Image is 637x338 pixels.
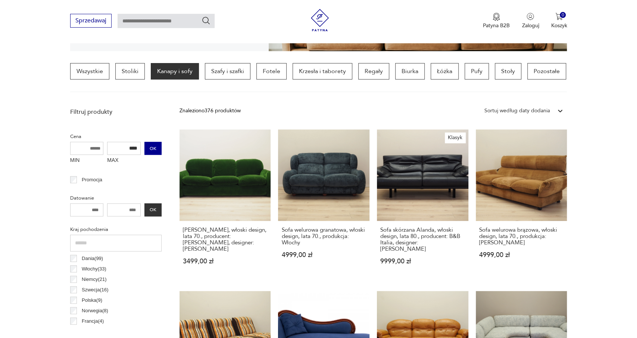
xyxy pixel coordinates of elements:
[484,107,550,115] div: Sortuj według daty dodania
[309,9,331,31] img: Patyna - sklep z meblami i dekoracjami vintage
[179,129,271,279] a: Sofa welurowa zielona, włoski design, lata 70., producent: Busnelli, designer: Arrigo Arrigoni[PE...
[555,13,563,20] img: Ikona koszyka
[395,63,425,79] a: Biurka
[380,258,465,265] p: 9999,00 zł
[483,22,510,29] p: Patyna B2B
[144,203,162,216] button: OK
[70,194,162,202] p: Datowanie
[479,252,564,258] p: 4999,00 zł
[115,63,145,79] a: Stoliki
[82,296,102,304] p: Polska ( 9 )
[151,63,199,79] a: Kanapy i sofy
[483,13,510,29] a: Ikona medaluPatyna B2B
[82,307,108,315] p: Norwegia ( 8 )
[70,155,104,167] label: MIN
[179,107,241,115] div: Znaleziono 376 produktów
[377,129,468,279] a: KlasykSofa skórzana Alanda, włoski design, lata 80., producent: B&B Italia, designer: Paolo PivaS...
[358,63,389,79] a: Regały
[465,63,489,79] a: Pufy
[82,328,111,336] p: Szwajcaria ( 4 )
[202,16,210,25] button: Szukaj
[281,227,366,246] h3: Sofa welurowa granatowa, włoski design, lata 70., produkcja: Włochy
[70,19,112,24] a: Sprzedawaj
[144,142,162,155] button: OK
[522,13,539,29] button: Zaloguj
[431,63,459,79] a: Łóżka
[479,227,564,246] h3: Sofa welurowa brązowa, włoski design, lata 70., produkcja: [PERSON_NAME]
[183,258,268,265] p: 3499,00 zł
[278,129,369,279] a: Sofa welurowa granatowa, włoski design, lata 70., produkcja: WłochySofa welurowa granatowa, włosk...
[70,132,162,141] p: Cena
[107,155,141,167] label: MAX
[82,286,109,294] p: Szwecja ( 16 )
[205,63,250,79] a: Szafy i szafki
[522,22,539,29] p: Zaloguj
[493,13,500,21] img: Ikona medalu
[82,176,102,184] p: Promocja
[527,63,566,79] a: Pozostałe
[560,12,566,18] div: 0
[380,227,465,252] h3: Sofa skórzana Alanda, włoski design, lata 80., producent: B&B Italia, designer: [PERSON_NAME]
[70,14,112,28] button: Sprzedawaj
[183,227,268,252] h3: [PERSON_NAME], włoski design, lata 70., producent: [PERSON_NAME], designer: [PERSON_NAME]
[527,13,534,20] img: Ikonka użytkownika
[495,63,521,79] a: Stoły
[82,265,106,273] p: Włochy ( 33 )
[293,63,352,79] a: Krzesła i taborety
[483,13,510,29] button: Patyna B2B
[476,129,567,279] a: Sofa welurowa brązowa, włoski design, lata 70., produkcja: Dall’OcaSofa welurowa brązowa, włoski ...
[82,317,104,325] p: Francja ( 4 )
[70,225,162,234] p: Kraj pochodzenia
[256,63,287,79] a: Fotele
[281,252,366,258] p: 4999,00 zł
[82,275,107,284] p: Niemcy ( 21 )
[70,108,162,116] p: Filtruj produkty
[551,22,567,29] p: Koszyk
[82,254,103,263] p: Dania ( 99 )
[70,63,109,79] a: Wszystkie
[551,13,567,29] button: 0Koszyk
